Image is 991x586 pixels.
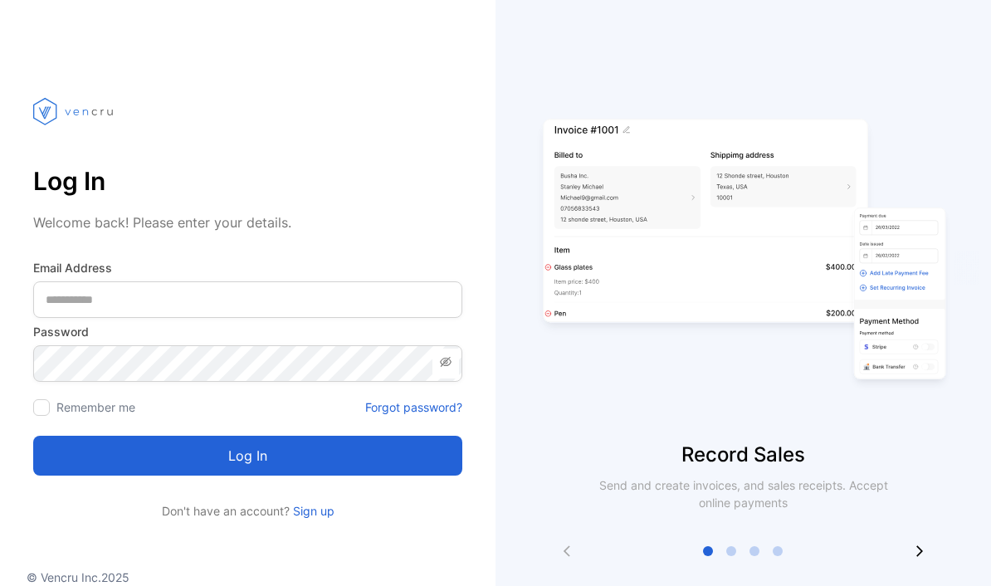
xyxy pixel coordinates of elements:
p: Don't have an account? [33,502,462,520]
p: Record Sales [495,440,991,470]
button: Log in [33,436,462,476]
img: slider image [536,66,951,440]
label: Email Address [33,259,462,276]
img: vencru logo [33,66,116,156]
p: Log In [33,161,462,201]
p: Welcome back! Please enter your details. [33,212,462,232]
label: Remember me [56,400,135,414]
a: Sign up [290,504,334,518]
p: Send and create invoices, and sales receipts. Accept online payments [584,476,903,511]
label: Password [33,323,462,340]
a: Forgot password? [365,398,462,416]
